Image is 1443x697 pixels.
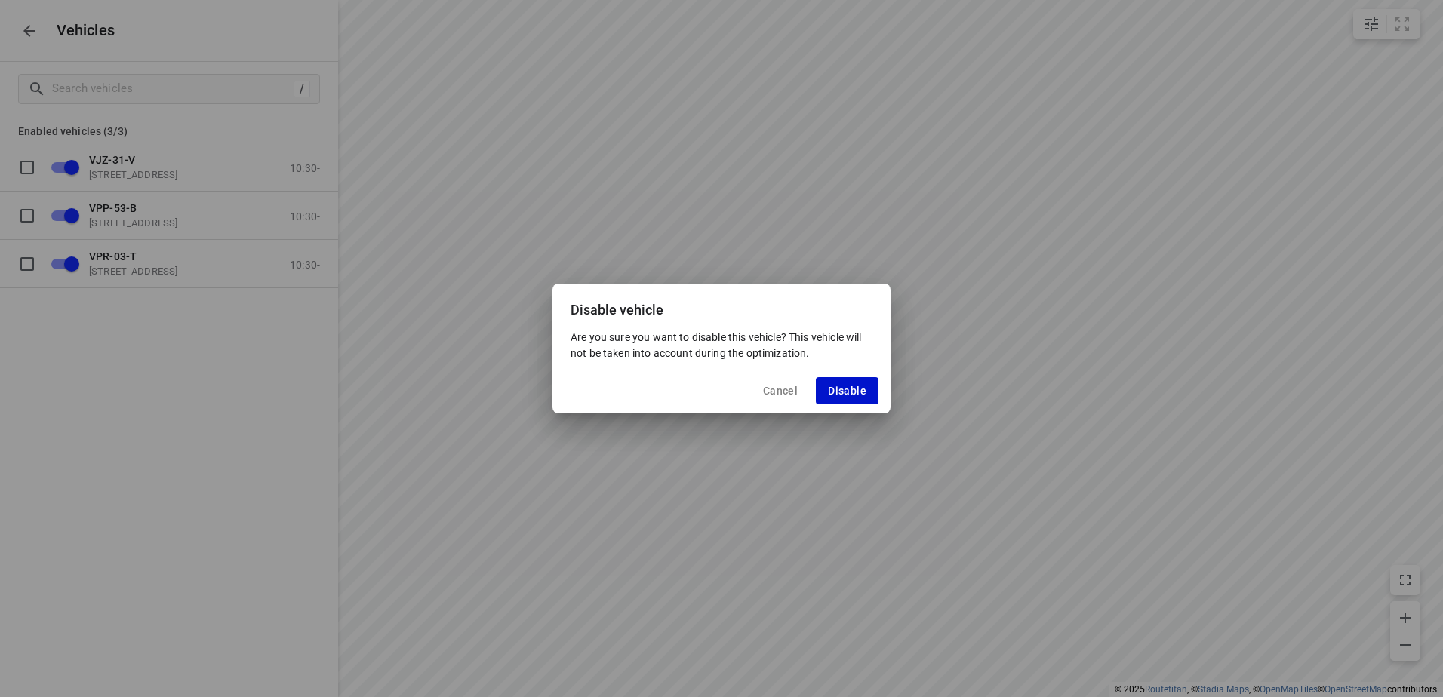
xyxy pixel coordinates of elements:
[571,330,872,360] p: Are you sure you want to disable this vehicle? This vehicle will not be taken into account during...
[816,377,878,404] button: Disable
[751,377,810,404] button: Cancel
[552,284,891,330] div: Disable vehicle
[763,385,798,397] span: Cancel
[828,385,866,397] span: Disable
